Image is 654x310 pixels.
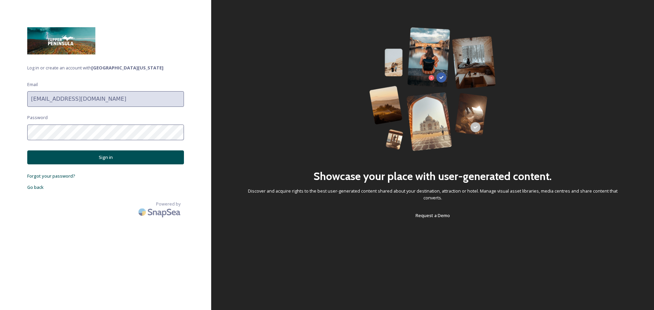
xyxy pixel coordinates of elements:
a: Forgot your password? [27,172,184,180]
a: Request a Demo [416,211,450,219]
span: Password [27,114,48,121]
span: Powered by [156,201,181,207]
span: Go back [27,184,44,190]
img: 63b42ca75bacad526042e722_Group%20154-p-800.png [369,27,496,151]
img: snapsea%20wide%20logo.jpg [27,27,95,54]
button: Sign in [27,150,184,164]
img: SnapSea Logo [136,204,184,220]
input: john.doe@snapsea.io [27,91,184,107]
span: Email [27,81,38,88]
span: Discover and acquire rights to the best user-generated content shared about your destination, att... [238,188,627,201]
span: Request a Demo [416,212,450,218]
span: Log in or create an account with [27,65,184,71]
h2: Showcase your place with user-generated content. [313,168,552,184]
span: Forgot your password? [27,173,75,179]
strong: [GEOGRAPHIC_DATA][US_STATE] [91,65,163,71]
